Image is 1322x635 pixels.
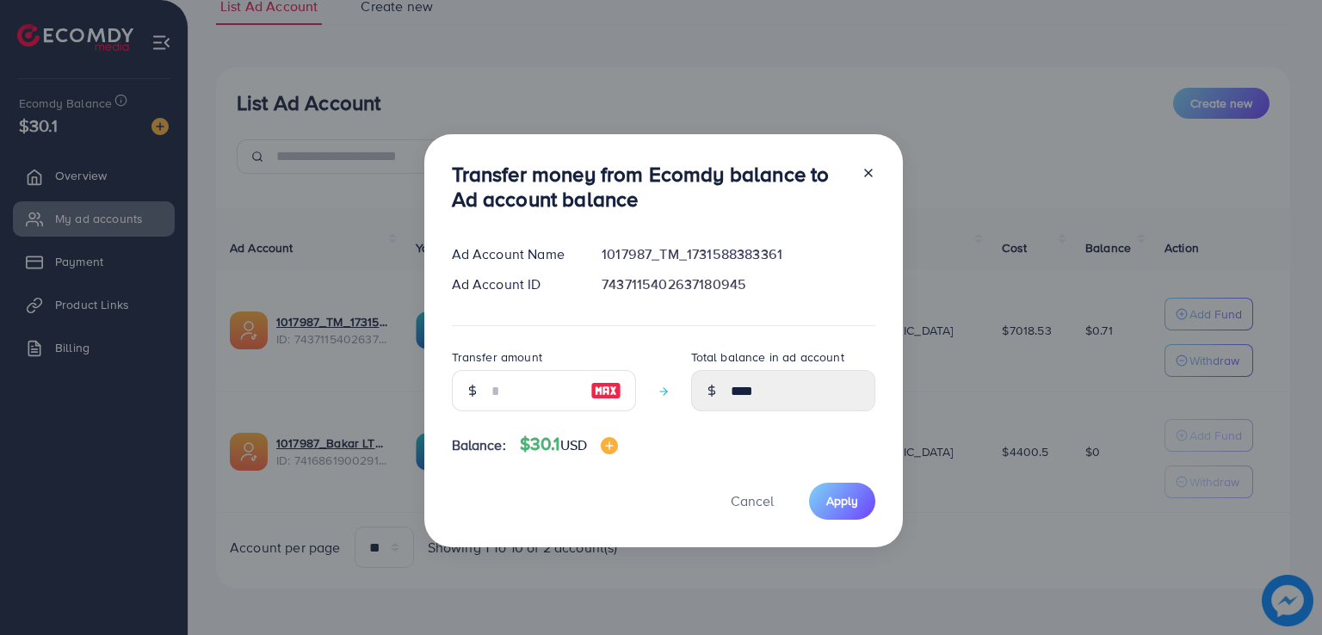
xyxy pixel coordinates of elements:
span: Cancel [731,491,774,510]
img: image [590,380,621,401]
div: 7437115402637180945 [588,274,888,294]
img: image [601,437,618,454]
div: Ad Account Name [438,244,589,264]
button: Apply [809,483,875,520]
label: Transfer amount [452,348,542,366]
label: Total balance in ad account [691,348,844,366]
button: Cancel [709,483,795,520]
span: Apply [826,492,858,509]
div: Ad Account ID [438,274,589,294]
h3: Transfer money from Ecomdy balance to Ad account balance [452,162,848,212]
div: 1017987_TM_1731588383361 [588,244,888,264]
span: USD [560,435,587,454]
span: Balance: [452,435,506,455]
h4: $30.1 [520,434,618,455]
